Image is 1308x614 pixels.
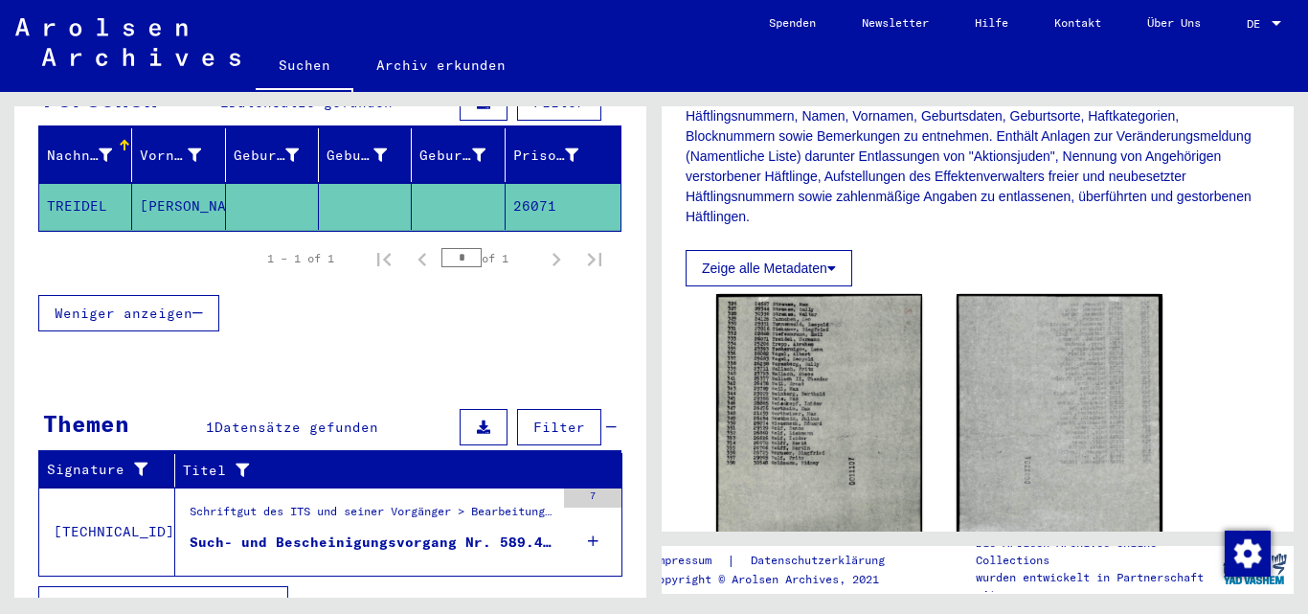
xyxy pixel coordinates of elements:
[183,461,584,481] div: Titel
[513,140,602,171] div: Prisoner #
[234,146,299,166] div: Geburtsname
[506,128,620,182] mat-header-cell: Prisoner #
[533,419,585,436] span: Filter
[651,571,908,588] p: Copyright © Arolsen Archives, 2021
[735,551,908,571] a: Datenschutzerklärung
[327,146,387,166] div: Geburt‏
[513,146,578,166] div: Prisoner #
[234,140,323,171] div: Geburtsname
[140,146,200,166] div: Vorname
[1247,17,1268,31] span: DE
[55,596,261,613] span: Alle Ergebnisse anzeigen
[319,128,412,182] mat-header-cell: Geburt‏
[419,146,485,166] div: Geburtsdatum
[229,94,393,111] span: Datensätze gefunden
[39,183,132,230] mat-cell: TREIDEL
[38,295,219,331] button: Weniger anzeigen
[716,294,922,587] img: 001.jpg
[686,250,852,286] button: Zeige alle Metadaten
[43,406,129,441] div: Themen
[15,18,240,66] img: Arolsen_neg.svg
[226,128,319,182] mat-header-cell: Geburtsname
[441,249,537,267] div: of 1
[651,551,727,571] a: Impressum
[39,128,132,182] mat-header-cell: Nachname
[47,455,179,486] div: Signature
[976,569,1215,603] p: wurden entwickelt in Partnerschaft mit
[140,140,224,171] div: Vorname
[1219,545,1291,593] img: yv_logo.png
[183,455,603,486] div: Titel
[353,42,529,88] a: Archiv erkunden
[403,239,441,278] button: Previous page
[506,183,620,230] mat-cell: 26071
[267,250,334,267] div: 1 – 1 of 1
[214,419,378,436] span: Datensätze gefunden
[132,128,225,182] mat-header-cell: Vorname
[976,534,1215,569] p: Die Arolsen Archives Online-Collections
[1225,531,1271,577] img: Zustimmung ändern
[47,460,160,480] div: Signature
[575,239,614,278] button: Last page
[365,239,403,278] button: First page
[47,140,136,171] div: Nachname
[256,42,353,92] a: Suchen
[957,294,1162,585] img: 002.jpg
[537,239,575,278] button: Next page
[55,305,192,322] span: Weniger anzeigen
[220,94,229,111] span: 1
[132,183,225,230] mat-cell: [PERSON_NAME]
[327,140,411,171] div: Geburt‏
[517,409,601,445] button: Filter
[206,419,214,436] span: 1
[651,551,908,571] div: |
[47,146,112,166] div: Nachname
[190,503,554,530] div: Schriftgut des ITS und seiner Vorgänger > Bearbeitung von Anfragen > Fallbezogene [MEDICAL_DATA] ...
[533,94,585,111] span: Filter
[564,489,621,508] div: 7
[190,533,554,553] div: Such- und Bescheinigungsvorgang Nr. 589.466 für [PERSON_NAME] geboren [DEMOGRAPHIC_DATA]
[39,488,175,576] td: [TECHNICAL_ID]
[686,86,1270,227] p: Den Veränderungsmeldungen sind neben den Angaben zur Anzahl der Häftlinge oftmals auch Häftlingsn...
[412,128,505,182] mat-header-cell: Geburtsdatum
[419,140,508,171] div: Geburtsdatum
